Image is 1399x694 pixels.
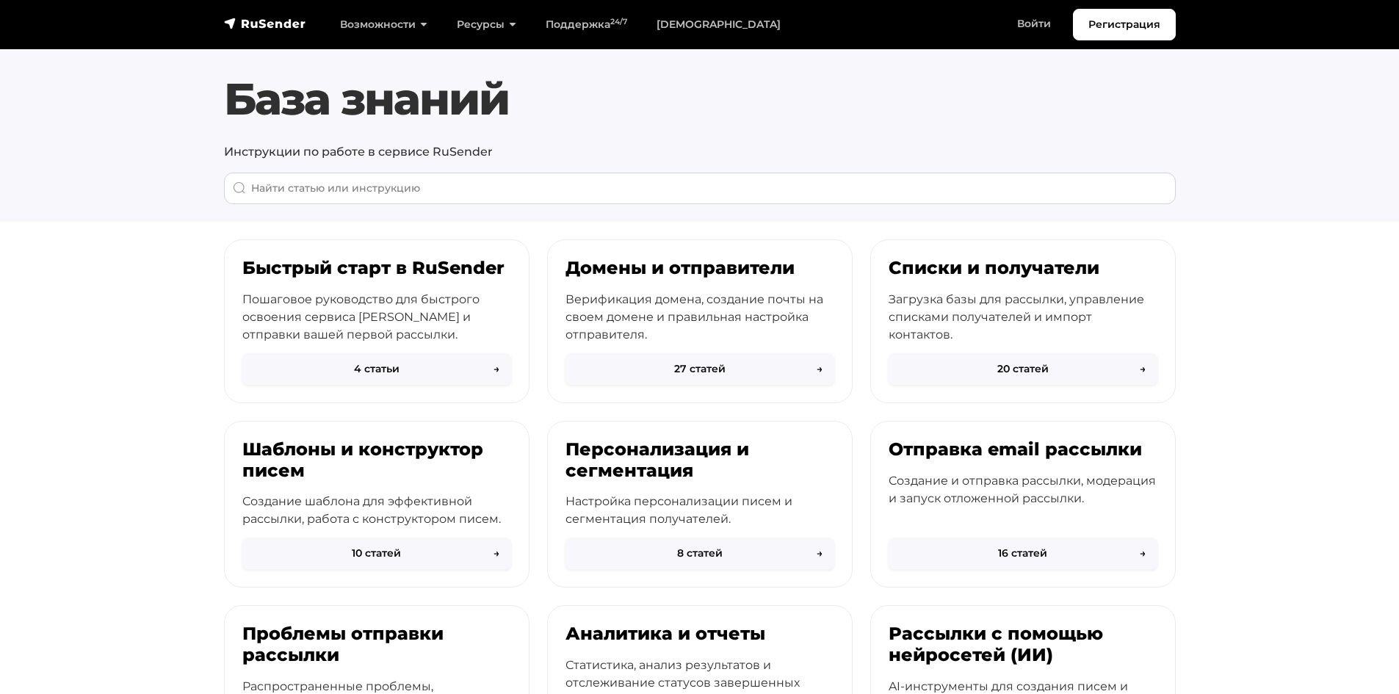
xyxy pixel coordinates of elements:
button: 16 статей→ [889,538,1157,569]
a: Списки и получатели Загрузка базы для рассылки, управление списками получателей и импорт контакто... [870,239,1176,403]
input: When autocomplete results are available use up and down arrows to review and enter to go to the d... [224,173,1176,204]
h3: Проблемы отправки рассылки [242,623,511,666]
img: Поиск [233,181,246,195]
a: [DEMOGRAPHIC_DATA] [642,10,795,40]
button: 27 статей→ [565,353,834,385]
span: → [494,361,499,377]
a: Ресурсы [442,10,531,40]
button: 4 статьи→ [242,353,511,385]
p: Верификация домена, создание почты на своем домене и правильная настройка отправителя. [565,291,834,344]
p: Загрузка базы для рассылки, управление списками получателей и импорт контактов. [889,291,1157,344]
button: 20 статей→ [889,353,1157,385]
span: → [1140,361,1146,377]
h3: Персонализация и сегментация [565,439,834,482]
h3: Шаблоны и конструктор писем [242,439,511,482]
p: Пошаговое руководство для быстрого освоения сервиса [PERSON_NAME] и отправки вашей первой рассылки. [242,291,511,344]
span: → [817,361,823,377]
span: → [1140,546,1146,561]
a: Персонализация и сегментация Настройка персонализации писем и сегментация получателей. 8 статей→ [547,421,853,588]
button: 8 статей→ [565,538,834,569]
a: Шаблоны и конструктор писем Создание шаблона для эффективной рассылки, работа с конструктором пис... [224,421,529,588]
a: Домены и отправители Верификация домена, создание почты на своем домене и правильная настройка от... [547,239,853,403]
p: Настройка персонализации писем и сегментация получателей. [565,493,834,528]
a: Отправка email рассылки Создание и отправка рассылки, модерация и запуск отложенной рассылки. 16 ... [870,421,1176,588]
h3: Домены и отправители [565,258,834,279]
h1: База знаний [224,73,1176,126]
img: RuSender [224,16,306,31]
h3: Отправка email рассылки [889,439,1157,460]
span: → [817,546,823,561]
span: → [494,546,499,561]
a: Регистрация [1073,9,1176,40]
a: Быстрый старт в RuSender Пошаговое руководство для быстрого освоения сервиса [PERSON_NAME] и отпр... [224,239,529,403]
p: Инструкции по работе в сервисе RuSender [224,143,1176,161]
h3: Списки и получатели [889,258,1157,279]
h3: Быстрый старт в RuSender [242,258,511,279]
p: Создание шаблона для эффективной рассылки, работа с конструктором писем. [242,493,511,528]
a: Войти [1002,9,1066,39]
a: Поддержка24/7 [531,10,642,40]
h3: Рассылки с помощью нейросетей (ИИ) [889,623,1157,666]
p: Создание и отправка рассылки, модерация и запуск отложенной рассылки. [889,472,1157,507]
button: 10 статей→ [242,538,511,569]
h3: Аналитика и отчеты [565,623,834,645]
a: Возможности [325,10,442,40]
sup: 24/7 [610,17,627,26]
